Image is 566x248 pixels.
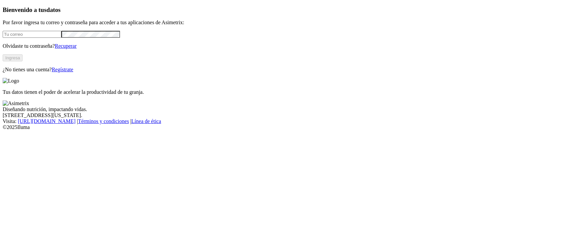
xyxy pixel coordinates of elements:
p: Tus datos tienen el poder de acelerar la productividad de tu granja. [3,89,563,95]
div: [STREET_ADDRESS][US_STATE]. [3,112,563,118]
p: Olvidaste tu contraseña? [3,43,563,49]
a: Recuperar [55,43,77,49]
p: Por favor ingresa tu correo y contraseña para acceder a tus aplicaciones de Asimetrix: [3,20,563,26]
div: Visita : | | [3,118,563,124]
a: Términos y condiciones [78,118,129,124]
img: Asimetrix [3,100,29,106]
button: Ingresa [3,54,23,61]
h3: Bienvenido a tus [3,6,563,14]
span: datos [46,6,61,13]
input: Tu correo [3,31,61,38]
a: Regístrate [52,67,73,72]
div: Diseñando nutrición, impactando vidas. [3,106,563,112]
img: Logo [3,78,19,84]
a: [URL][DOMAIN_NAME] [18,118,76,124]
div: © 2025 Iluma [3,124,563,130]
a: Línea de ética [131,118,161,124]
p: ¿No tienes una cuenta? [3,67,563,73]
